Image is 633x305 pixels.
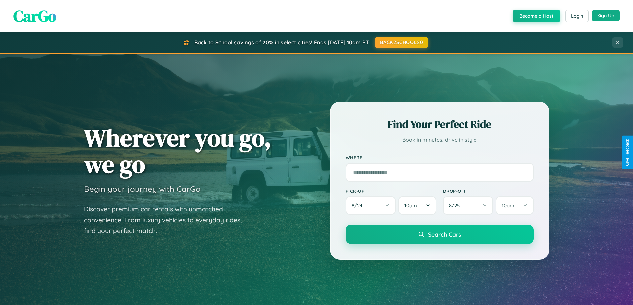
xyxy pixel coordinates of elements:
label: Where [346,155,534,160]
div: Give Feedback [625,139,630,166]
button: BACK2SCHOOL20 [375,37,428,48]
span: 10am [502,202,514,209]
button: 10am [496,196,533,215]
span: Search Cars [428,231,461,238]
button: Search Cars [346,225,534,244]
span: 10am [404,202,417,209]
h1: Wherever you go, we go [84,125,271,177]
button: Login [565,10,589,22]
button: Sign Up [592,10,620,21]
h3: Begin your journey with CarGo [84,184,201,194]
span: 8 / 24 [352,202,366,209]
h2: Find Your Perfect Ride [346,117,534,132]
span: Back to School savings of 20% in select cities! Ends [DATE] 10am PT. [194,39,370,46]
button: 8/24 [346,196,396,215]
button: 10am [398,196,436,215]
label: Drop-off [443,188,534,194]
span: 8 / 25 [449,202,463,209]
button: Become a Host [513,10,560,22]
p: Book in minutes, drive in style [346,135,534,145]
label: Pick-up [346,188,436,194]
p: Discover premium car rentals with unmatched convenience. From luxury vehicles to everyday rides, ... [84,204,250,236]
button: 8/25 [443,196,493,215]
span: CarGo [13,5,56,27]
